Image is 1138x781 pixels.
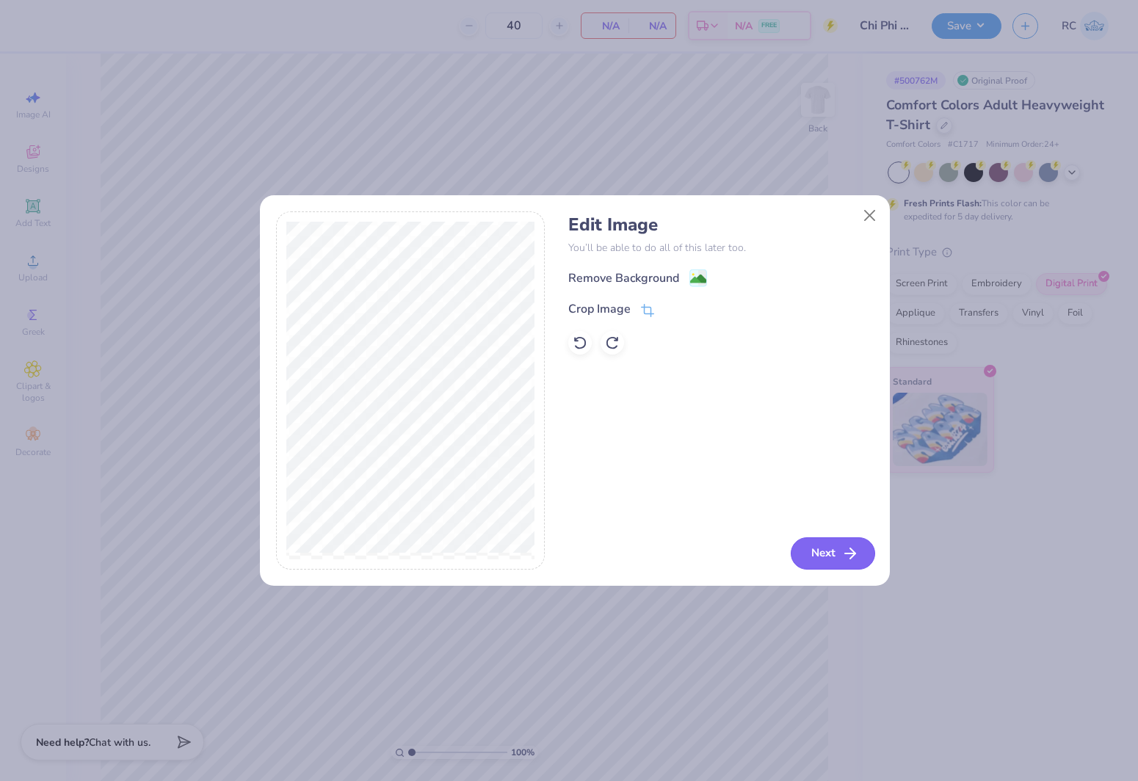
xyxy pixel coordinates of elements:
[568,214,873,236] h4: Edit Image
[568,269,679,287] div: Remove Background
[791,537,875,570] button: Next
[568,300,631,318] div: Crop Image
[568,240,873,255] p: You’ll be able to do all of this later too.
[855,201,883,229] button: Close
